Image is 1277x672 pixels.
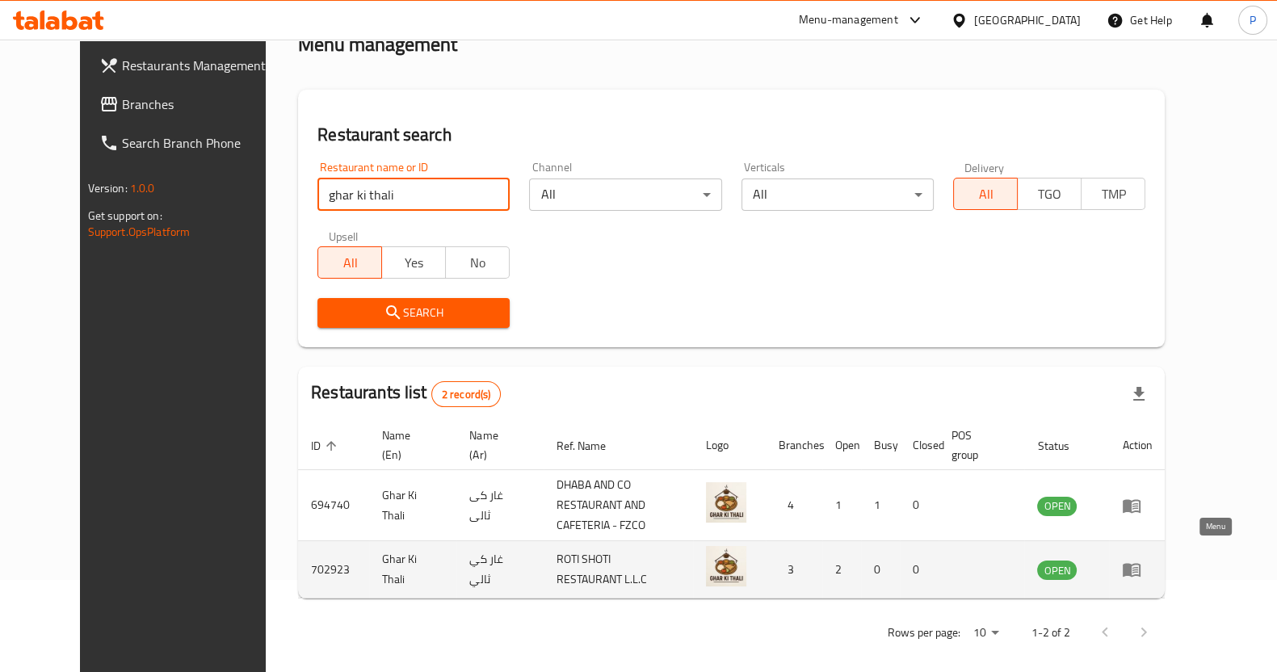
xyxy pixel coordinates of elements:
[693,421,766,470] th: Logo
[1081,178,1145,210] button: TMP
[122,94,280,114] span: Branches
[298,31,457,57] h2: Menu management
[298,470,369,541] td: 694740
[122,133,280,153] span: Search Branch Phone
[432,387,501,402] span: 2 record(s)
[456,470,543,541] td: غار کی ثالی
[431,381,502,407] div: Total records count
[325,251,376,275] span: All
[822,470,861,541] td: 1
[544,541,693,598] td: ROTI SHOTI RESTAURANT L.L.C
[960,183,1011,206] span: All
[1037,497,1077,516] div: OPEN
[456,541,543,598] td: غار كي ثالي
[381,246,446,279] button: Yes
[330,303,497,323] span: Search
[86,46,293,85] a: Restaurants Management
[1122,496,1152,515] div: Menu
[1037,561,1077,580] span: OPEN
[311,436,342,456] span: ID
[799,10,898,30] div: Menu-management
[317,123,1145,147] h2: Restaurant search
[1088,183,1139,206] span: TMP
[311,380,501,407] h2: Restaurants list
[317,246,382,279] button: All
[861,421,900,470] th: Busy
[822,541,861,598] td: 2
[382,426,437,464] span: Name (En)
[86,85,293,124] a: Branches
[966,621,1005,645] div: Rows per page:
[822,421,861,470] th: Open
[1037,436,1090,456] span: Status
[1031,623,1069,643] p: 1-2 of 2
[369,541,456,598] td: Ghar Ki Thali
[741,178,934,211] div: All
[900,421,939,470] th: Closed
[88,178,128,199] span: Version:
[900,470,939,541] td: 0
[445,246,510,279] button: No
[1250,11,1256,29] span: P
[130,178,155,199] span: 1.0.0
[1109,421,1165,470] th: Action
[964,162,1005,173] label: Delivery
[953,178,1018,210] button: All
[706,482,746,523] img: Ghar Ki Thali
[861,470,900,541] td: 1
[766,541,822,598] td: 3
[452,251,503,275] span: No
[861,541,900,598] td: 0
[1017,178,1082,210] button: TGO
[122,56,280,75] span: Restaurants Management
[88,205,162,226] span: Get support on:
[900,541,939,598] td: 0
[544,470,693,541] td: DHABA AND CO RESTAURANT AND CAFETERIA - FZCO
[298,541,369,598] td: 702923
[766,421,822,470] th: Branches
[88,221,191,242] a: Support.OpsPlatform
[469,426,523,464] span: Name (Ar)
[86,124,293,162] a: Search Branch Phone
[887,623,960,643] p: Rows per page:
[557,436,627,456] span: Ref. Name
[369,470,456,541] td: Ghar Ki Thali
[951,426,1006,464] span: POS group
[389,251,439,275] span: Yes
[706,546,746,586] img: Ghar Ki Thali
[529,178,721,211] div: All
[329,230,359,241] label: Upsell
[317,178,510,211] input: Search for restaurant name or ID..
[766,470,822,541] td: 4
[298,421,1165,598] table: enhanced table
[974,11,1081,29] div: [GEOGRAPHIC_DATA]
[1037,497,1077,515] span: OPEN
[317,298,510,328] button: Search
[1024,183,1075,206] span: TGO
[1119,375,1158,414] div: Export file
